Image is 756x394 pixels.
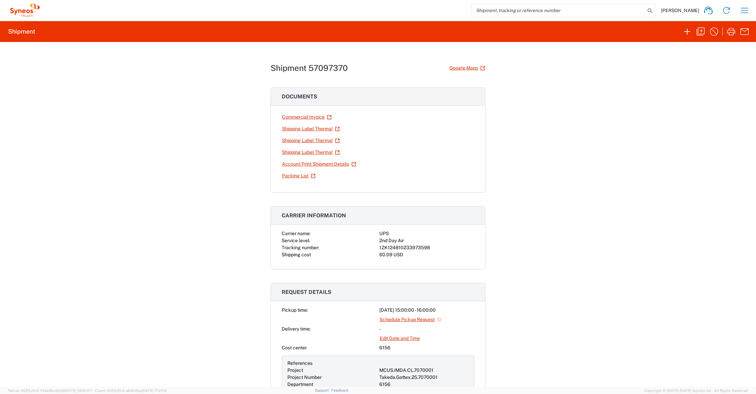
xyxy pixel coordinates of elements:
div: Project Number [287,374,377,381]
span: Copyright © [DATE]-[DATE] Agistix Inc., All Rights Reserved [645,388,748,394]
div: - [379,325,474,333]
span: [DATE] 17:21:12 [142,389,167,393]
h1: Shipment 57097370 [271,63,348,73]
a: Commercial Invoice [282,111,332,123]
a: Support [315,388,332,392]
h2: Shipment [8,28,35,36]
span: Request details [282,289,331,295]
span: Carrier name: [282,231,311,236]
span: Carrier information [282,212,346,219]
span: Service level: [282,238,310,243]
input: Shipment, tracking or reference number [471,4,645,17]
span: Client: 2025.20.0-e640dba [95,389,167,393]
div: [DATE] 15:00:00 - 16:00:00 [379,307,474,314]
div: 1ZK124810233973598 [379,244,474,251]
span: Shipping cost [282,252,311,257]
div: Project [287,367,377,374]
div: 2nd Day Air [379,237,474,244]
a: Shipping Label Thermal [282,146,340,158]
span: Cost center [282,345,307,350]
div: 6156 [379,344,474,351]
span: References [287,360,313,366]
div: UPS [379,230,474,237]
span: [PERSON_NAME] [661,7,699,13]
span: Documents [282,93,317,100]
a: Account Print Shipment Details [282,158,357,170]
a: Shipping Label Thermal [282,135,340,146]
span: Delivery time: [282,326,311,332]
a: Packing List [282,170,316,182]
a: Feedback [331,388,348,392]
a: Google Maps [449,62,485,74]
div: MCUS.IMDA.CL.7070001 [379,367,469,374]
div: 60.09 USD [379,251,474,258]
div: 6156 [379,381,469,388]
span: Server: 2025.20.0-734e5bc92d9 [8,389,92,393]
span: Pickup time: [282,307,308,313]
a: Shipping Label Thermal [282,123,340,135]
div: Takeda.Gattex.25.7070001 [379,374,469,381]
div: Department [287,381,377,388]
span: [DATE] 09:51:07 [65,389,92,393]
span: Tracking number: [282,245,319,250]
a: Schedule Pickup Request [379,314,442,325]
a: Edit Date and Time [379,333,420,344]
